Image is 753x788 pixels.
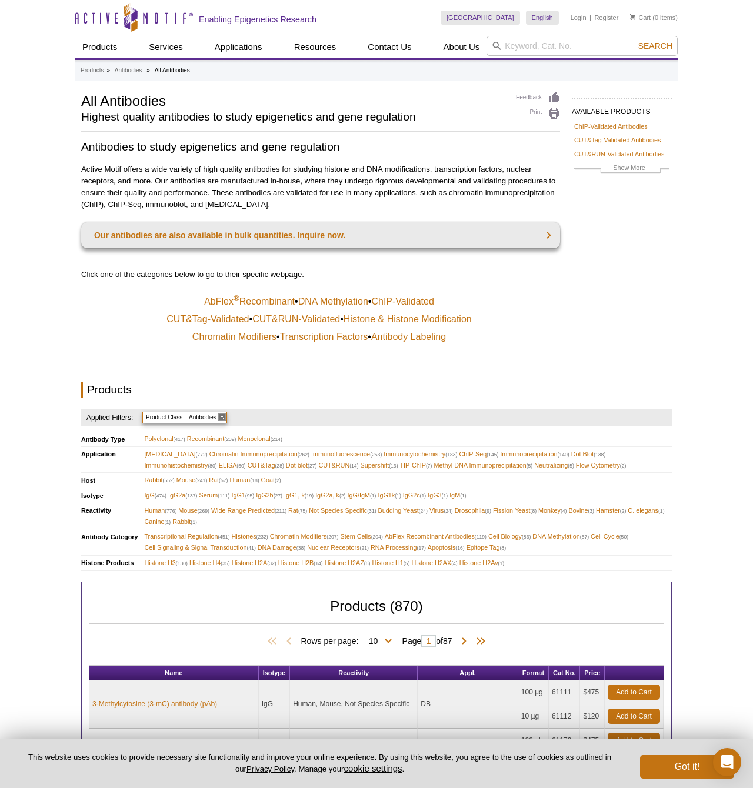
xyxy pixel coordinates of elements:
[288,505,307,516] span: Rat
[311,449,382,460] span: Immunofluorescence
[144,505,176,516] span: Human
[580,680,605,704] td: $475
[568,463,574,469] span: (5)
[628,505,664,516] span: C. elegans
[500,449,569,460] span: Immunoprecipitation
[630,14,651,22] a: Cart
[608,733,660,748] a: Add to Cart
[192,331,276,343] a: Chromatin Modifiers
[417,545,426,551] span: (17)
[81,447,144,473] th: Application
[594,452,605,458] span: (138)
[713,748,741,776] div: Open Intercom Messenger
[370,452,382,458] span: (253)
[608,685,660,700] a: Add to Cart
[174,436,185,442] span: (417)
[256,534,268,540] span: (232)
[534,460,574,471] span: Neutralizing
[286,460,317,471] span: Dot blot
[275,508,286,514] span: (211)
[437,36,487,58] a: About Us
[144,557,188,569] span: Histone H3
[385,531,487,542] span: AbFlex Recombinant Antibodies
[290,729,418,777] td: Human, Mouse, Not Species Specific
[280,331,368,343] a: Transcription Factors
[252,313,340,325] a: CUT&RUN-Validated
[142,412,227,423] span: Product Class = Antibodies
[467,542,506,553] span: Epitope Tag
[397,635,458,647] span: Page of
[594,14,618,22] a: Register
[208,463,216,469] span: (80)
[144,449,207,460] span: [MEDICAL_DATA]
[81,409,134,426] h4: Applied Filters:
[344,313,472,325] a: Histone & Histone Modification
[296,545,305,551] span: (38)
[219,460,246,471] span: ELISA
[314,560,322,566] span: (14)
[596,505,626,516] span: Hamster
[246,545,255,551] span: (41)
[106,67,110,74] li: »
[232,557,276,569] span: Histone H2A
[219,478,228,483] span: (57)
[485,508,491,514] span: (9)
[347,490,376,501] span: IgG/IgM
[434,460,532,471] span: Methyl DNA Immunoprecipitation
[339,493,346,499] span: (2)
[403,490,426,501] span: IgG2c
[142,36,190,58] a: Services
[81,555,144,570] th: Histone Products
[458,636,470,647] span: Next Page
[518,704,549,729] td: 10 µg
[115,65,142,76] a: Antibodies
[580,729,605,753] td: $475
[404,560,410,566] span: (5)
[574,121,648,132] a: ChIP-Validated Antibodies
[144,490,166,501] span: IgG
[572,98,672,119] h2: AVAILABLE PRODUCTS
[428,490,448,501] span: IgG3
[229,475,259,486] span: Human
[81,432,144,446] th: Antibody Type
[588,508,594,514] span: (3)
[420,493,427,499] span: (1)
[259,666,290,680] th: Isotype
[234,294,239,303] sup: ®
[378,505,428,516] span: Budding Yeast
[361,460,398,471] span: Supershift
[419,508,428,514] span: (24)
[81,473,144,488] th: Host
[82,329,559,345] td: • •
[426,463,432,469] span: (7)
[204,296,295,308] a: AbFlex®Recombinant
[218,493,229,499] span: (111)
[455,505,491,516] span: Drosophila
[176,560,188,566] span: (130)
[326,534,338,540] span: (207)
[81,529,144,555] th: Antibody Category
[493,505,537,516] span: Fission Yeast
[459,557,504,569] span: Histone H2Av
[442,493,448,499] span: (1)
[522,534,531,540] span: (86)
[231,490,254,501] span: IgG1
[389,463,398,469] span: (13)
[81,65,104,76] a: Products
[318,460,358,471] span: CUT&RUN
[250,478,259,483] span: (18)
[208,36,269,58] a: Applications
[81,91,504,109] h1: All Antibodies
[315,490,345,501] span: IgG2a, k
[340,531,382,542] span: Stem Cells
[638,41,672,51] span: Search
[196,452,208,458] span: (772)
[178,505,209,516] span: Mouse
[283,636,295,647] span: Previous Page
[518,680,549,704] td: 100 µg
[488,531,531,542] span: Cell Biology
[608,709,660,724] a: Add to Cart
[166,313,249,325] a: CUT&Tag-Validated
[195,478,207,483] span: (241)
[189,557,230,569] span: Histone H4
